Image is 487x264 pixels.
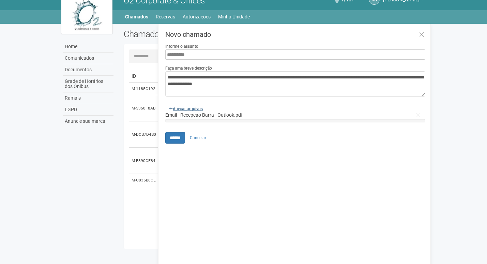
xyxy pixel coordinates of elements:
[125,12,148,21] a: Chamados
[156,12,175,21] a: Reservas
[165,65,212,71] label: Faça uma breve descrição
[63,53,113,64] a: Comunicados
[124,29,244,39] h2: Chamados
[129,121,159,148] td: M-DCB7D4B0
[165,112,243,118] span: Email - Recepcao Barra - Outlook.pdf
[165,31,425,38] h3: Novo chamado
[63,76,113,92] a: Grade de Horários dos Ônibus
[218,12,250,21] a: Minha Unidade
[63,116,113,127] a: Anuncie sua marca
[129,174,159,187] td: M-C835B8CE
[63,104,113,116] a: LGPD
[165,43,198,49] label: Informe o assunto
[129,70,159,83] td: ID
[129,148,159,174] td: M-E890CE84
[186,133,210,143] a: Cancelar
[63,92,113,104] a: Ramais
[165,102,207,112] div: Anexar arquivos
[183,12,211,21] a: Autorizações
[63,64,113,76] a: Documentos
[416,112,425,119] a: X
[63,41,113,53] a: Home
[415,28,429,42] a: Fechar
[129,95,159,121] td: M-5358F8AB
[129,83,159,95] td: M-1185C192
